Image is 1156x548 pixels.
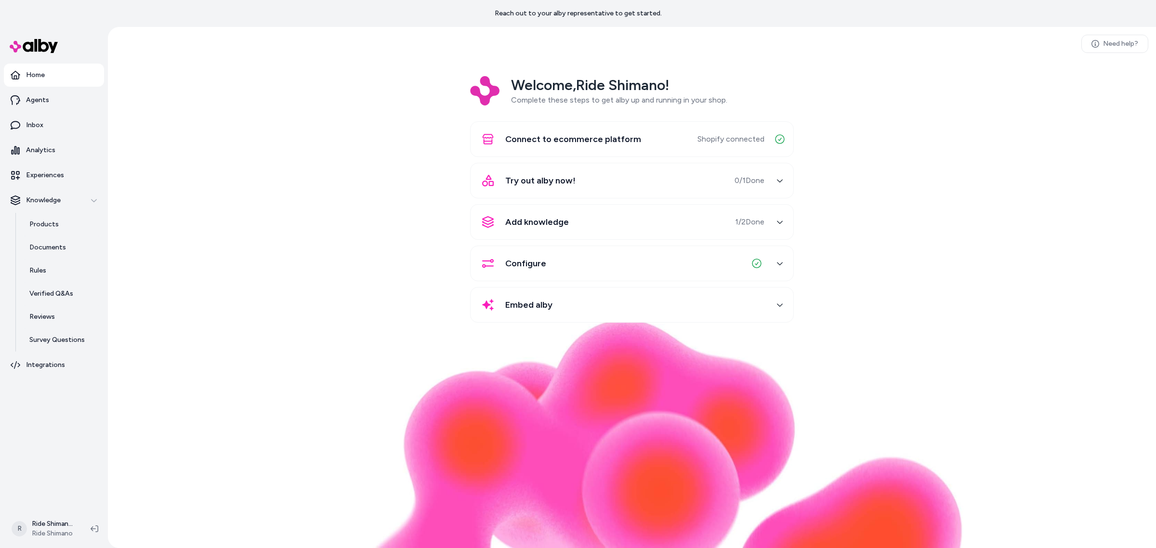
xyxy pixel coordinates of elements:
a: Need help? [1081,35,1148,53]
a: Integrations [4,353,104,377]
img: alby Logo [10,39,58,53]
p: Ride Shimano Shopify [32,519,75,529]
a: Home [4,64,104,87]
button: Knowledge [4,189,104,212]
button: Embed alby [476,293,788,316]
p: Products [29,220,59,229]
span: R [12,521,27,536]
a: Reviews [20,305,104,328]
p: Inbox [26,120,43,130]
p: Documents [29,243,66,252]
span: 0 / 1 Done [735,175,764,186]
img: alby Bubble [301,318,963,548]
span: Add knowledge [505,215,569,229]
button: Configure [476,252,788,275]
p: Agents [26,95,49,105]
button: Try out alby now!0/1Done [476,169,788,192]
a: Inbox [4,114,104,137]
p: Survey Questions [29,335,85,345]
a: Verified Q&As [20,282,104,305]
span: Complete these steps to get alby up and running in your shop. [511,95,727,104]
span: 1 / 2 Done [735,216,764,228]
button: Connect to ecommerce platformShopify connected [476,128,788,151]
img: Logo [470,76,499,105]
a: Experiences [4,164,104,187]
p: Experiences [26,170,64,180]
a: Documents [20,236,104,259]
p: Knowledge [26,196,61,205]
span: Configure [505,257,546,270]
p: Rules [29,266,46,275]
a: Rules [20,259,104,282]
a: Analytics [4,139,104,162]
h2: Welcome, Ride Shimano ! [511,76,727,94]
button: RRide Shimano ShopifyRide Shimano [6,513,83,544]
p: Analytics [26,145,55,155]
p: Home [26,70,45,80]
p: Verified Q&As [29,289,73,299]
span: Ride Shimano [32,529,75,538]
p: Reach out to your alby representative to get started. [495,9,662,18]
p: Reviews [29,312,55,322]
span: Try out alby now! [505,174,576,187]
span: Embed alby [505,298,552,312]
a: Survey Questions [20,328,104,352]
a: Agents [4,89,104,112]
span: Shopify connected [697,133,764,145]
a: Products [20,213,104,236]
button: Add knowledge1/2Done [476,210,788,234]
p: Integrations [26,360,65,370]
span: Connect to ecommerce platform [505,132,641,146]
